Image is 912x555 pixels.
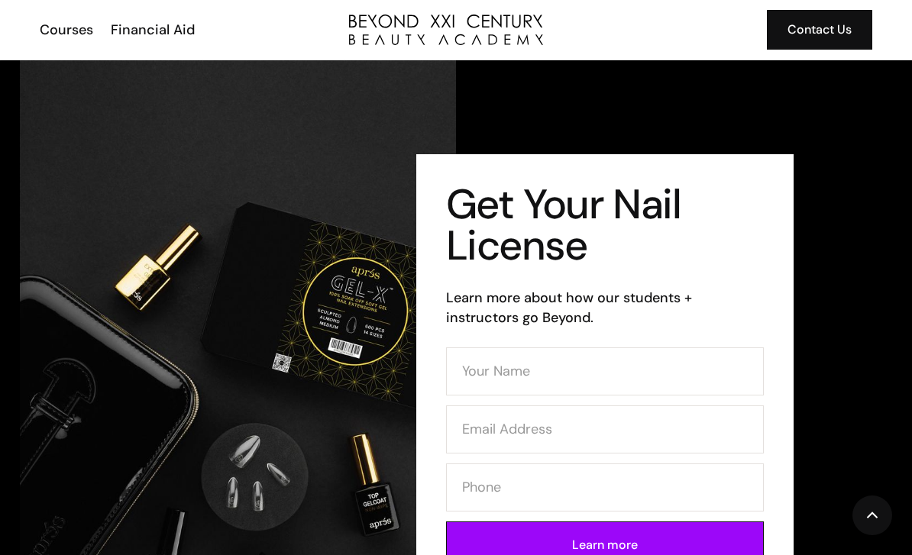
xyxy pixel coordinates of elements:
input: Your Name [446,347,764,395]
a: Financial Aid [101,20,202,40]
a: home [349,15,543,45]
input: Email Address [446,405,764,453]
div: Courses [40,20,93,40]
a: Contact Us [767,10,872,50]
h1: Get Your Nail License [446,184,764,266]
h6: Learn more about how our students + instructors go Beyond. [446,288,764,328]
input: Phone [446,463,764,511]
div: Contact Us [787,20,852,40]
div: Financial Aid [111,20,195,40]
a: Courses [30,20,101,40]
